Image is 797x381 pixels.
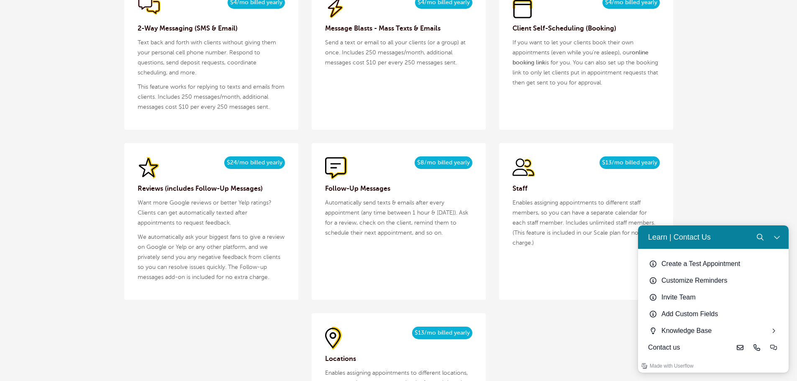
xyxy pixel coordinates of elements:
iframe: Resource center [638,225,789,373]
p: This feature works for replying to texts and emails from clients. Includes 250 messages/month, ad... [138,82,285,112]
span: $13/mo billed yearly [600,156,660,169]
p: We automatically ask your biggest fans to give a review on Google or Yelp or any other platform, ... [138,232,285,282]
p: If you want to let your clients book their own appointments (even while you're asleep), our is fo... [513,38,660,88]
h3: Staff [513,184,660,194]
h3: 2-Way Messaging (SMS & Email) [138,23,285,33]
p: Send a text or email to all your clients (or a group) at once. Includes 250 messages/month, addit... [325,38,472,68]
h3: Follow-Up Messages [325,184,472,194]
h3: Reviews (includes Follow-Up Messages) [138,184,285,194]
p: Text back and forth with clients without giving them your personal cell phone number. Respond to ... [138,38,285,78]
h3: Client Self-Scheduling (Booking) [513,23,660,33]
span: $13/mo billed yearly [412,327,472,339]
h3: Locations [325,354,472,364]
span: $24/mo billed yearly [224,156,285,169]
p: Enables assigning appointments to different staff members, so you can have a separate calendar fo... [513,198,660,248]
span: $8/mo billed yearly [415,156,472,169]
h3: Message Blasts - Mass Texts & Emails [325,23,472,33]
p: Want more Google reviews or better Yelp ratings? Clients can get automatically texted after appoi... [138,198,285,228]
p: Automatically send texts & emails after every appointment (any time between 1 hour & [DATE]). Ask... [325,198,472,238]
